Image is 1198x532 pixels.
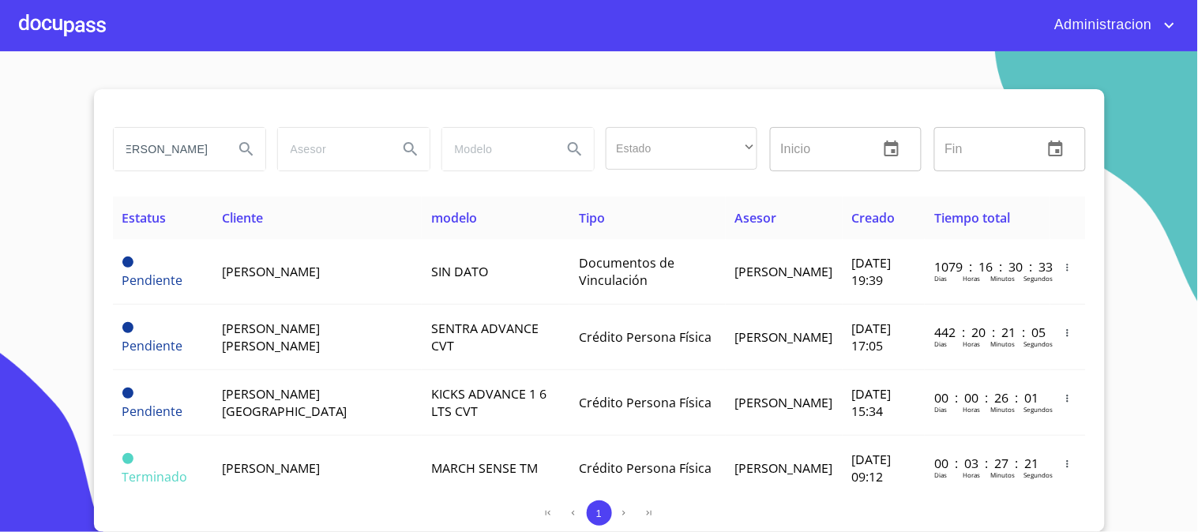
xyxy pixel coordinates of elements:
[963,339,980,348] p: Horas
[222,385,347,420] span: [PERSON_NAME][GEOGRAPHIC_DATA]
[431,459,538,477] span: MARCH SENSE TM
[934,339,947,348] p: Dias
[431,385,546,420] span: KICKS ADVANCE 1 6 LTS CVT
[1023,405,1053,414] p: Segundos
[963,405,980,414] p: Horas
[990,339,1015,348] p: Minutos
[122,257,133,268] span: Pendiente
[579,394,712,411] span: Crédito Persona Física
[122,468,188,485] span: Terminado
[122,322,133,333] span: Pendiente
[579,328,712,346] span: Crédito Persona Física
[990,470,1015,479] p: Minutos
[735,209,777,227] span: Asesor
[934,389,1041,406] p: 00 : 00 : 26 : 01
[1023,470,1053,479] p: Segundos
[852,320,892,354] span: [DATE] 17:05
[122,453,133,464] span: Terminado
[122,337,183,354] span: Pendiente
[278,128,385,170] input: search
[735,263,833,280] span: [PERSON_NAME]
[1042,13,1160,38] span: Administracion
[222,209,263,227] span: Cliente
[222,320,320,354] span: [PERSON_NAME] [PERSON_NAME]
[735,459,833,477] span: [PERSON_NAME]
[934,455,1041,472] p: 00 : 03 : 27 : 21
[1023,339,1053,348] p: Segundos
[1042,13,1179,38] button: account of current user
[227,130,265,168] button: Search
[442,128,550,170] input: search
[934,274,947,283] p: Dias
[596,508,602,519] span: 1
[852,209,896,227] span: Creado
[934,258,1041,275] p: 1079 : 16 : 30 : 33
[735,394,833,411] span: [PERSON_NAME]
[122,403,183,420] span: Pendiente
[934,324,1041,341] p: 442 : 20 : 21 : 05
[990,274,1015,283] p: Minutos
[963,470,980,479] p: Horas
[122,388,133,399] span: Pendiente
[579,459,712,477] span: Crédito Persona Física
[122,209,167,227] span: Estatus
[990,405,1015,414] p: Minutos
[114,128,221,170] input: search
[587,500,612,526] button: 1
[222,459,320,477] span: [PERSON_NAME]
[735,328,833,346] span: [PERSON_NAME]
[934,470,947,479] p: Dias
[852,385,892,420] span: [DATE] 15:34
[579,254,674,289] span: Documentos de Vinculación
[1023,274,1053,283] p: Segundos
[122,272,183,289] span: Pendiente
[852,451,892,485] span: [DATE] 09:12
[556,130,594,168] button: Search
[963,274,980,283] p: Horas
[222,263,320,280] span: [PERSON_NAME]
[934,405,947,414] p: Dias
[852,254,892,289] span: [DATE] 19:39
[606,127,757,170] div: ​
[431,263,488,280] span: SIN DATO
[579,209,605,227] span: Tipo
[934,209,1010,227] span: Tiempo total
[431,209,477,227] span: modelo
[392,130,430,168] button: Search
[431,320,539,354] span: SENTRA ADVANCE CVT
